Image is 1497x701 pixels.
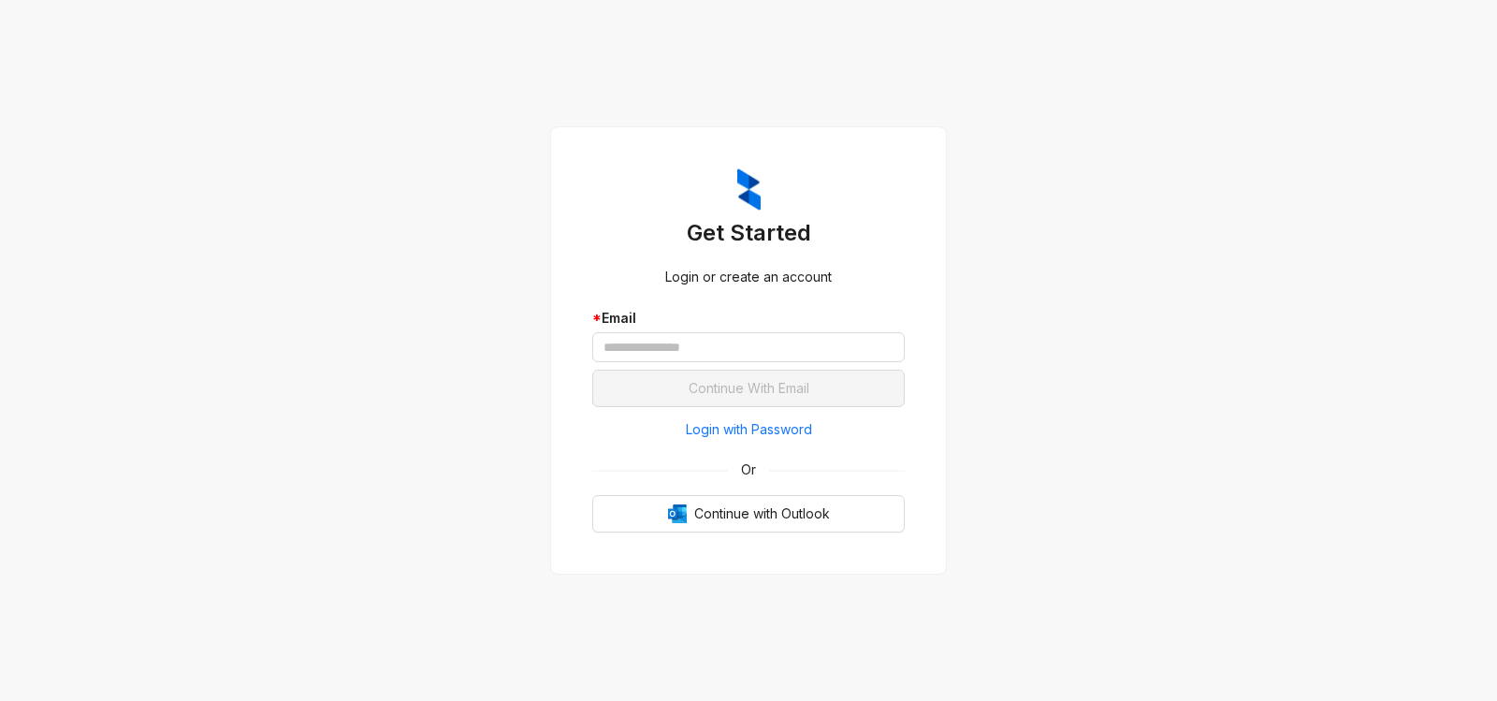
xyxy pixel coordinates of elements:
h3: Get Started [592,218,905,248]
span: Or [728,460,769,480]
img: Outlook [668,504,687,523]
span: Login with Password [686,419,812,440]
button: OutlookContinue with Outlook [592,495,905,533]
button: Login with Password [592,415,905,445]
span: Continue with Outlook [694,504,830,524]
div: Email [592,308,905,329]
img: ZumaIcon [737,168,761,212]
div: Login or create an account [592,267,905,287]
button: Continue With Email [592,370,905,407]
